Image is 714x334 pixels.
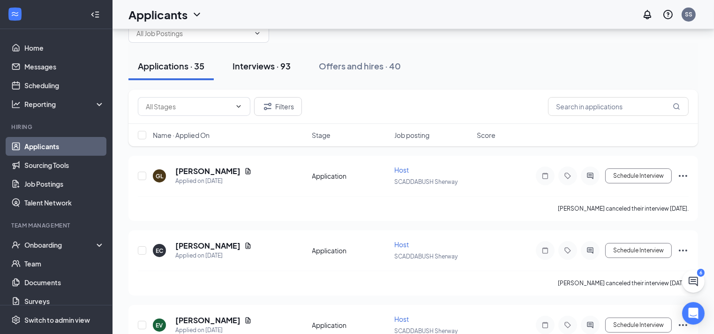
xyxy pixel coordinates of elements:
svg: Tag [562,172,573,180]
svg: Filter [262,101,273,112]
div: Team Management [11,221,103,229]
div: SS [685,10,692,18]
div: Onboarding [24,240,97,250]
div: [PERSON_NAME] canceled their interview [DATE]. [558,204,689,213]
a: Job Postings [24,175,105,193]
span: Host [394,240,409,249]
div: Open Intercom Messenger [682,302,705,325]
svg: Tag [562,247,573,254]
svg: WorkstreamLogo [10,9,20,19]
svg: QuestionInfo [662,9,674,20]
button: Schedule Interview [605,243,672,258]
div: Application [312,171,389,181]
h5: [PERSON_NAME] [175,241,241,251]
a: Applicants [24,137,105,156]
h5: [PERSON_NAME] [175,166,241,176]
svg: Document [244,317,252,324]
svg: Ellipses [677,245,689,256]
a: Home [24,38,105,57]
svg: ChevronDown [191,9,203,20]
h5: [PERSON_NAME] [175,315,241,326]
div: EC [156,247,163,255]
span: SCADDABUSH Sherway [394,253,458,260]
div: 6 [697,269,705,277]
input: Search in applications [548,97,689,116]
span: Score [477,130,496,140]
div: [PERSON_NAME] canceled their interview [DATE]. [558,279,689,288]
div: Hiring [11,123,103,131]
div: Application [312,246,389,255]
svg: Notifications [642,9,653,20]
svg: ActiveChat [585,172,596,180]
svg: MagnifyingGlass [673,103,680,110]
div: Applied on [DATE] [175,251,252,260]
span: Stage [312,130,331,140]
svg: Tag [562,321,573,329]
input: All Job Postings [136,28,250,38]
svg: Settings [11,315,21,325]
div: Applied on [DATE] [175,176,252,186]
a: Talent Network [24,193,105,212]
button: ChatActive [682,270,705,293]
button: Schedule Interview [605,168,672,183]
svg: Document [244,242,252,250]
a: Scheduling [24,76,105,95]
span: Name · Applied On [153,130,210,140]
a: Surveys [24,292,105,311]
a: Sourcing Tools [24,156,105,175]
svg: ActiveChat [585,247,596,254]
div: Applications · 35 [138,60,204,72]
svg: Note [540,247,551,254]
div: Interviews · 93 [233,60,291,72]
svg: Note [540,172,551,180]
div: GL [156,172,163,180]
svg: ChevronDown [235,103,242,110]
svg: UserCheck [11,240,21,250]
svg: Document [244,167,252,175]
div: EV [156,321,163,329]
div: Offers and hires · 40 [319,60,401,72]
svg: Collapse [90,10,100,19]
div: Reporting [24,99,105,109]
span: Host [394,166,409,174]
svg: Analysis [11,99,21,109]
svg: ChevronDown [254,30,261,37]
span: Host [394,315,409,323]
a: Team [24,254,105,273]
div: Application [312,320,389,330]
input: All Stages [146,101,231,112]
a: Documents [24,273,105,292]
svg: ChatActive [688,276,699,287]
svg: ActiveChat [585,321,596,329]
svg: Ellipses [677,319,689,331]
button: Schedule Interview [605,318,672,333]
button: Filter Filters [254,97,302,116]
svg: Ellipses [677,170,689,182]
h1: Applicants [128,7,188,23]
div: Switch to admin view [24,315,90,325]
a: Messages [24,57,105,76]
span: SCADDABUSH Sherway [394,178,458,185]
span: Job posting [394,130,429,140]
svg: Note [540,321,551,329]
